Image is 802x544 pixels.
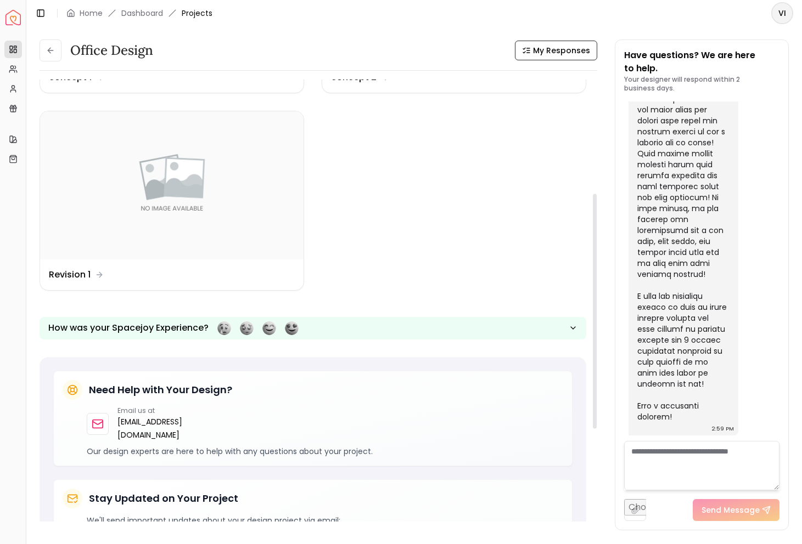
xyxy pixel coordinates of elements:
a: Spacejoy [5,10,21,25]
h5: Stay Updated on Your Project [89,491,238,506]
p: We'll send important updates about your design project via email: [87,515,563,526]
h3: Office design [70,42,153,59]
p: Have questions? We are here to help. [624,49,779,75]
p: Our design experts are here to help with any questions about your project. [87,446,563,457]
span: VI [772,3,792,23]
dd: Revision 1 [49,268,91,281]
button: My Responses [515,41,597,60]
h5: Need Help with Your Design? [89,382,232,398]
div: 2:59 PM [712,423,734,434]
button: VI [771,2,793,24]
button: How was your Spacejoy Experience?Feeling terribleFeeling badFeeling goodFeeling awesome [40,317,586,339]
p: How was your Spacejoy Experience? [48,321,209,335]
span: My Responses [533,45,590,56]
a: [EMAIL_ADDRESS][DOMAIN_NAME] [117,415,193,441]
img: Revision 1 [40,111,304,259]
p: Email us at [117,406,193,415]
a: Dashboard [121,8,163,19]
a: Home [80,8,103,19]
p: Your designer will respond within 2 business days. [624,75,779,93]
span: Projects [182,8,212,19]
nav: breadcrumb [66,8,212,19]
img: Spacejoy Logo [5,10,21,25]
